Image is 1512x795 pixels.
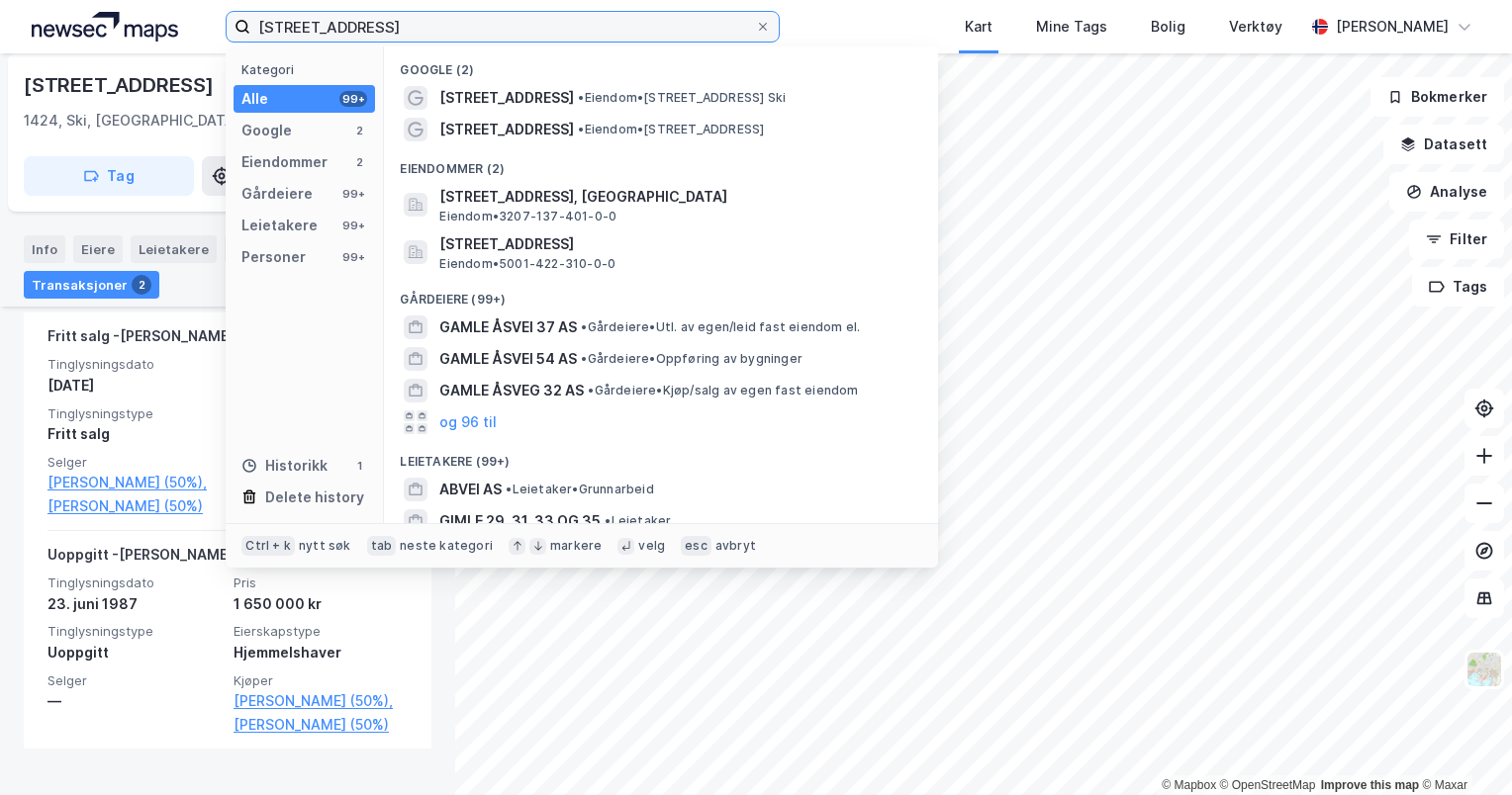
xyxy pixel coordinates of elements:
div: nytt søk [299,538,351,554]
div: Datasett [225,235,299,263]
span: • [506,482,512,496]
span: ABVEI AS [439,478,502,501]
div: velg [638,538,665,554]
div: Gårdeiere [241,182,313,206]
span: Tinglysningsdato [47,356,222,373]
input: Søk på adresse, matrikkel, gårdeiere, leietakere eller personer [250,12,755,42]
a: [PERSON_NAME] (50%) [234,713,408,737]
span: Eiendom • 3207-137-401-0-0 [439,209,616,224]
span: Gårdeiere • Oppføring av bygninger [581,351,803,367]
span: [STREET_ADDRESS] [439,118,574,141]
div: Ctrl + k [241,536,295,556]
div: Uoppgitt - [PERSON_NAME] flere [47,543,270,574]
div: [STREET_ADDRESS] [24,69,218,101]
div: Personer [241,245,306,269]
div: 2 [351,123,367,138]
div: 99+ [339,218,367,233]
span: • [581,351,587,366]
button: Bokmerker [1370,77,1504,117]
div: [DATE] [47,374,222,397]
div: Eiendommer (2) [384,145,938,181]
span: Gårdeiere • Kjøp/salg av egen fast eiendom [588,383,858,398]
span: • [605,513,611,528]
span: [STREET_ADDRESS] [439,232,914,256]
span: Tinglysningstype [47,405,222,422]
span: GAMLE ÅSVEI 54 AS [439,347,577,371]
div: Historikk [241,454,328,478]
div: Alle [241,87,268,111]
span: Eiendom • 5001-422-310-0-0 [439,256,615,272]
div: Eiere [73,235,123,263]
div: 99+ [339,186,367,202]
div: Eiendommer [241,150,328,174]
div: — [47,689,222,713]
span: Eiendom • [STREET_ADDRESS] [578,122,764,137]
span: • [581,319,587,334]
div: 23. juni 1987 [47,592,222,616]
span: Selger [47,454,222,471]
a: [PERSON_NAME] (50%), [234,689,408,713]
div: Mine Tags [1036,15,1107,39]
span: Selger [47,672,222,689]
span: • [588,383,594,397]
div: Bolig [1151,15,1185,39]
button: Analyse [1389,172,1504,212]
div: Leietakere [131,235,217,263]
div: Delete history [265,486,364,509]
span: Pris [234,574,408,591]
span: GAMLE ÅSVEI 37 AS [439,315,577,339]
div: Kart [965,15,992,39]
span: Gårdeiere • Utl. av egen/leid fast eiendom el. [581,319,860,335]
span: Tinglysningstype [47,623,222,640]
div: 2 [132,275,151,295]
div: Fritt salg - [PERSON_NAME] flere [47,324,271,356]
div: tab [367,536,397,556]
span: Leietaker [605,513,671,529]
div: 1424, Ski, [GEOGRAPHIC_DATA] [24,109,239,132]
button: og 96 til [439,410,497,434]
span: • [578,122,584,136]
div: Info [24,235,65,263]
div: Uoppgitt [47,641,222,664]
a: OpenStreetMap [1220,778,1316,792]
span: Eiendom • [STREET_ADDRESS] Ski [578,90,786,106]
div: Leietakere [241,214,318,237]
button: Tags [1412,267,1504,307]
div: 1 650 000 kr [234,592,408,616]
div: 1 [351,458,367,474]
div: Kategori [241,62,375,77]
div: 99+ [339,91,367,107]
span: Tinglysningsdato [47,574,222,591]
div: Transaksjoner [24,271,159,299]
span: GAMLE ÅSVEG 32 AS [439,379,584,402]
img: Z [1465,651,1503,688]
a: Mapbox [1162,778,1216,792]
span: Eierskapstype [234,623,408,640]
div: Verktøy [1229,15,1282,39]
span: • [578,90,584,105]
div: Hjemmelshaver [234,641,408,664]
button: Datasett [1383,125,1504,164]
div: Google [241,119,292,142]
div: Leietakere (99+) [384,438,938,474]
div: neste kategori [400,538,493,554]
div: [PERSON_NAME] [1336,15,1449,39]
div: 2 [351,154,367,170]
span: GIMLE 29, 31, 33 OG 35 [439,509,601,533]
a: [PERSON_NAME] (50%) [47,494,222,518]
div: avbryt [715,538,756,554]
div: esc [681,536,711,556]
div: 99+ [339,249,367,265]
a: [PERSON_NAME] (50%), [47,471,222,494]
span: Leietaker • Grunnarbeid [506,482,653,497]
span: Kjøper [234,672,408,689]
div: Google (2) [384,46,938,82]
div: Gårdeiere (99+) [384,276,938,311]
div: Fritt salg [47,422,222,446]
div: markere [550,538,602,554]
iframe: Chat Widget [1413,700,1512,795]
button: Tag [24,156,194,196]
img: logo.a4113a55bc3d86da70a041830d287a7e.svg [32,12,178,42]
button: Filter [1409,220,1504,259]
